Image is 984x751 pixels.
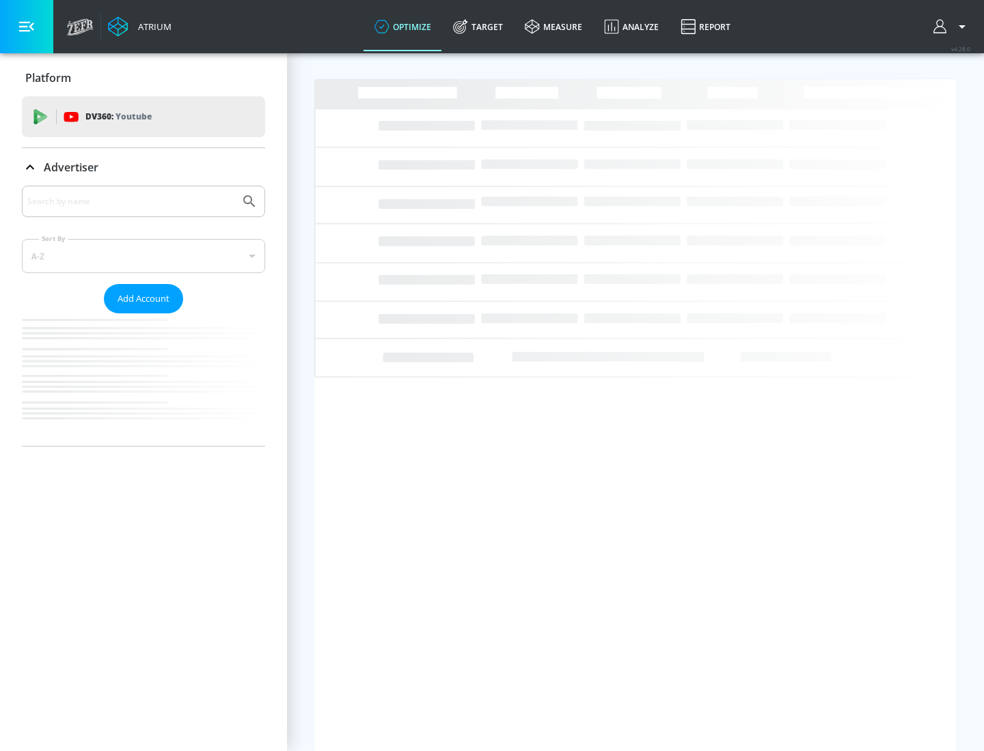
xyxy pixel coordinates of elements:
span: Add Account [118,291,169,307]
p: DV360: [85,109,152,124]
a: measure [514,2,593,51]
div: Platform [22,59,265,97]
a: Target [442,2,514,51]
a: optimize [364,2,442,51]
span: v 4.28.0 [951,45,970,53]
input: Search by name [27,193,234,210]
a: Report [670,2,741,51]
a: Analyze [593,2,670,51]
button: Add Account [104,284,183,313]
nav: list of Advertiser [22,313,265,446]
div: DV360: Youtube [22,96,265,137]
label: Sort By [39,234,68,243]
div: Advertiser [22,186,265,446]
div: Atrium [133,20,172,33]
div: Advertiser [22,148,265,186]
p: Advertiser [44,160,98,175]
p: Youtube [115,109,152,124]
p: Platform [25,70,71,85]
div: A-Z [22,239,265,273]
a: Atrium [108,16,172,37]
